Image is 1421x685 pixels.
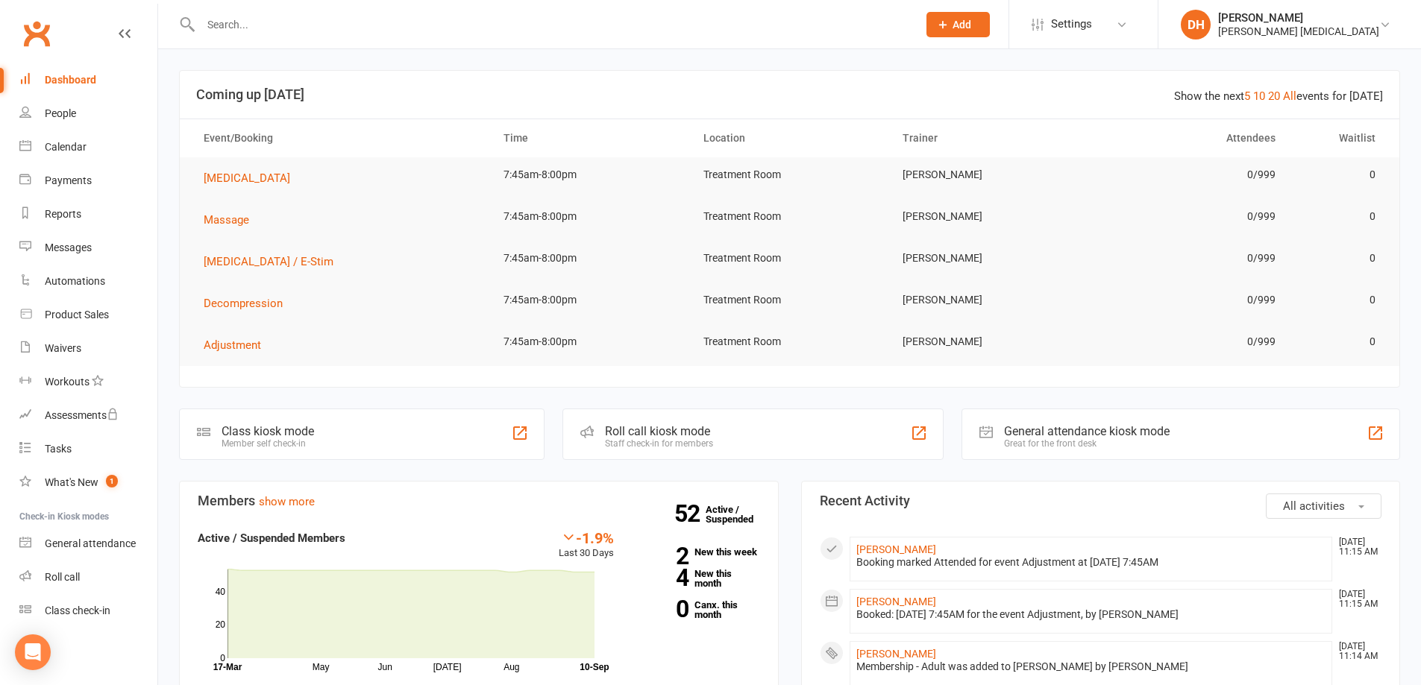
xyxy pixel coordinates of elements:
a: Roll call [19,561,157,594]
td: 7:45am-8:00pm [490,199,690,234]
span: Decompression [204,297,283,310]
td: 0/999 [1089,199,1289,234]
div: Membership - Adult was added to [PERSON_NAME] by [PERSON_NAME] [856,660,1326,673]
a: Automations [19,265,157,298]
div: Class kiosk mode [222,424,314,438]
div: General attendance kiosk mode [1004,424,1170,438]
a: [PERSON_NAME] [856,596,936,607]
div: Booking marked Attended for event Adjustment at [DATE] 7:45AM [856,556,1326,569]
div: Member self check-in [222,438,314,449]
div: What's New [45,476,98,488]
a: Waivers [19,332,157,365]
td: 7:45am-8:00pm [490,324,690,359]
button: [MEDICAL_DATA] [204,169,301,187]
div: Booked: [DATE] 7:45AM for the event Adjustment, by [PERSON_NAME] [856,608,1326,621]
div: Open Intercom Messenger [15,634,51,670]
div: Calendar [45,141,87,153]
a: [PERSON_NAME] [856,543,936,555]
div: Dashboard [45,74,96,86]
td: Treatment Room [690,282,890,318]
a: Tasks [19,432,157,466]
a: Product Sales [19,298,157,332]
td: [PERSON_NAME] [889,282,1089,318]
a: Payments [19,164,157,198]
a: Workouts [19,365,157,399]
th: Event/Booking [190,119,490,157]
td: [PERSON_NAME] [889,199,1089,234]
a: General attendance kiosk mode [19,527,157,561]
time: [DATE] 11:15 AM [1331,537,1381,557]
a: 5 [1244,89,1250,103]
button: Add [926,12,990,37]
h3: Coming up [DATE] [196,87,1383,102]
span: Add [953,19,971,31]
strong: 52 [674,502,706,525]
button: All activities [1266,493,1381,519]
strong: 0 [636,598,688,620]
div: General attendance [45,537,136,549]
a: Dashboard [19,63,157,97]
th: Attendees [1089,119,1289,157]
td: 7:45am-8:00pm [490,241,690,276]
a: Clubworx [18,15,55,52]
td: [PERSON_NAME] [889,324,1089,359]
a: 20 [1268,89,1280,103]
a: 10 [1253,89,1265,103]
time: [DATE] 11:15 AM [1331,590,1381,609]
div: Show the next events for [DATE] [1174,87,1383,105]
div: Product Sales [45,309,109,321]
h3: Recent Activity [820,493,1382,508]
div: Messages [45,242,92,253]
button: Massage [204,211,260,229]
td: 0 [1289,241,1389,276]
td: 7:45am-8:00pm [490,157,690,192]
div: [PERSON_NAME] [1218,11,1379,25]
span: Massage [204,213,249,227]
div: People [45,107,76,119]
a: People [19,97,157,130]
td: 0 [1289,157,1389,192]
div: Assessments [45,409,119,421]
a: 52Active / Suspended [706,493,771,535]
a: Calendar [19,130,157,164]
button: Adjustment [204,336,272,354]
strong: 4 [636,566,688,589]
a: show more [259,495,315,508]
div: Automations [45,275,105,287]
td: Treatment Room [690,157,890,192]
span: 1 [106,475,118,487]
span: Settings [1051,7,1092,41]
th: Time [490,119,690,157]
div: -1.9% [559,529,614,546]
td: 0/999 [1089,241,1289,276]
input: Search... [196,14,907,35]
div: Waivers [45,342,81,354]
a: What's New1 [19,466,157,499]
div: Last 30 Days [559,529,614,561]
a: Messages [19,231,157,265]
time: [DATE] 11:14 AM [1331,642,1381,661]
th: Location [690,119,890,157]
div: Staff check-in for members [605,438,713,449]
td: 7:45am-8:00pm [490,282,690,318]
strong: 2 [636,545,688,567]
button: Decompression [204,294,293,312]
strong: Active / Suspended Members [198,531,345,545]
td: Treatment Room [690,241,890,276]
td: 0/999 [1089,282,1289,318]
td: [PERSON_NAME] [889,157,1089,192]
div: Tasks [45,443,72,455]
th: Trainer [889,119,1089,157]
div: [PERSON_NAME] [MEDICAL_DATA] [1218,25,1379,38]
td: 0 [1289,324,1389,359]
td: 0 [1289,199,1389,234]
a: Assessments [19,399,157,432]
div: Workouts [45,376,90,388]
td: Treatment Room [690,199,890,234]
div: Reports [45,208,81,220]
a: 2New this week [636,547,760,557]
td: 0/999 [1089,324,1289,359]
div: Roll call [45,571,80,583]
td: 0 [1289,282,1389,318]
button: [MEDICAL_DATA] / E-Stim [204,253,344,271]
